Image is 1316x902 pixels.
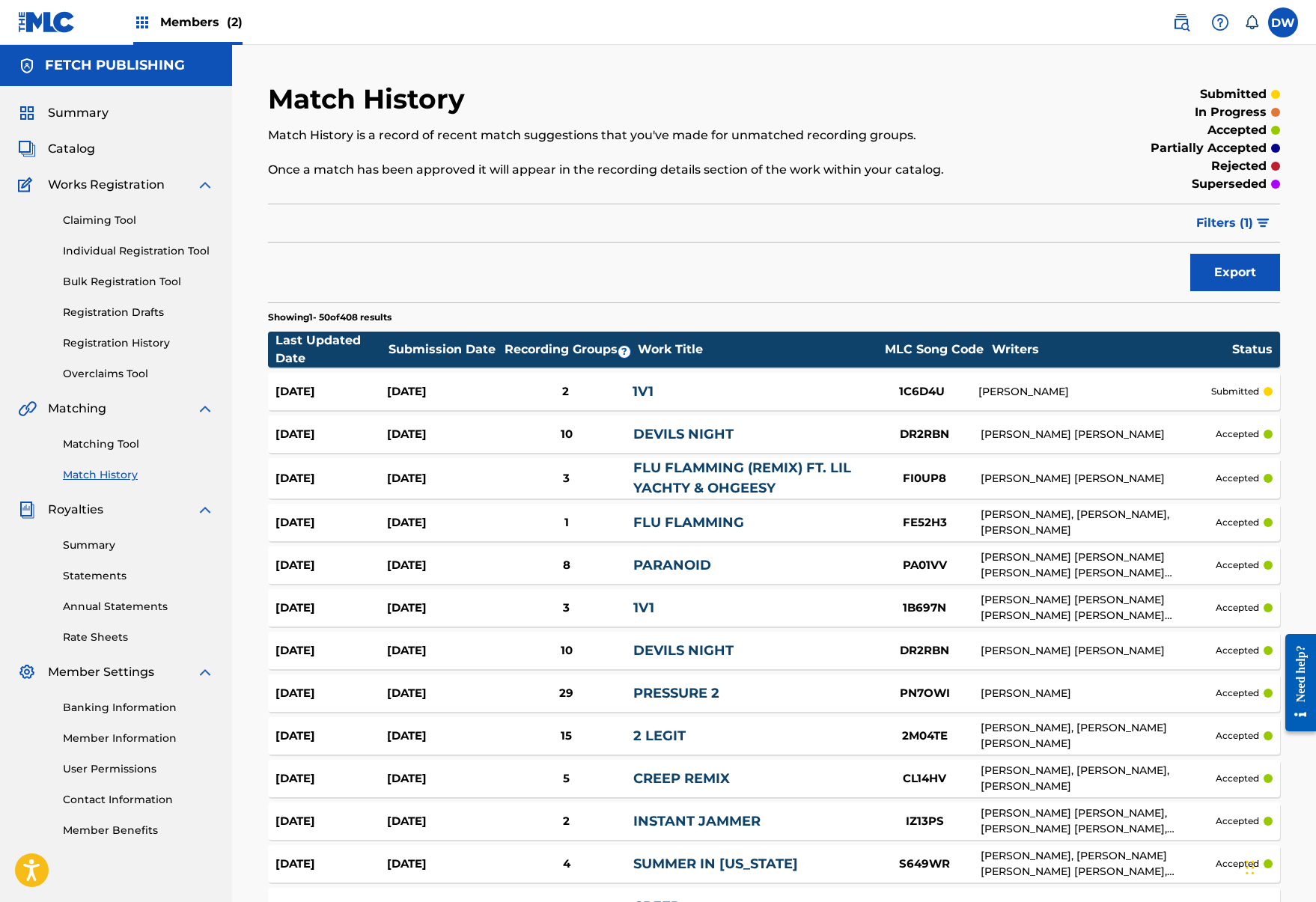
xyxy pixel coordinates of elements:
a: DEVILS NIGHT [633,426,734,442]
div: [PERSON_NAME] [978,384,1211,400]
button: Filters (1) [1187,204,1280,242]
div: [DATE] [387,856,499,873]
div: [DATE] [275,856,387,873]
a: Registration Drafts [63,305,214,320]
div: [DATE] [275,600,387,617]
img: Top Rightsholders [133,13,151,31]
span: ? [618,346,630,358]
div: [PERSON_NAME] [PERSON_NAME] [981,427,1216,442]
p: Showing 1 - 50 of 408 results [268,311,392,324]
a: Rate Sheets [63,630,214,645]
div: 2 [499,813,633,830]
img: expand [196,176,214,194]
div: 2M04TE [868,728,981,745]
p: Once a match has been approved it will appear in the recording details section of the work within... [268,161,1047,179]
p: accepted [1216,814,1259,828]
h5: FETCH PUBLISHING [45,57,185,74]
div: [PERSON_NAME] [PERSON_NAME] [PERSON_NAME] [PERSON_NAME] [PERSON_NAME] [981,592,1216,624]
span: Summary [48,104,109,122]
img: MLC Logo [18,11,76,33]
img: Summary [18,104,36,122]
p: accepted [1216,427,1259,441]
div: [DATE] [387,426,499,443]
a: Matching Tool [63,436,214,452]
span: (2) [227,15,243,29]
div: [DATE] [275,426,387,443]
a: Annual Statements [63,599,214,615]
div: [DATE] [387,383,499,400]
p: submitted [1211,385,1259,398]
div: DR2RBN [868,426,981,443]
a: Member Information [63,731,214,746]
div: Last Updated Date [275,332,388,368]
p: accepted [1216,772,1259,785]
p: in progress [1195,103,1267,121]
p: accepted [1216,729,1259,743]
a: Claiming Tool [63,213,214,228]
div: [DATE] [275,470,387,487]
span: Filters ( 1 ) [1196,214,1253,232]
a: Registration History [63,335,214,351]
a: PARANOID [633,557,711,573]
div: 15 [499,728,633,745]
div: [DATE] [387,770,499,787]
div: 3 [499,600,633,617]
a: Public Search [1166,7,1196,37]
span: Catalog [48,140,95,158]
div: Submission Date [389,341,501,359]
span: Member Settings [48,663,154,681]
div: [DATE] [387,600,499,617]
div: 2 [499,383,633,400]
iframe: Chat Widget [1241,830,1316,902]
div: IZ13PS [868,813,981,830]
div: PN7OWI [868,685,981,702]
div: [DATE] [387,813,499,830]
div: FE52H3 [868,514,981,531]
a: Bulk Registration Tool [63,274,214,290]
iframe: Resource Center [1274,619,1316,747]
div: 10 [499,642,633,659]
a: Match History [63,467,214,483]
div: Help [1205,7,1235,37]
a: FLU FLAMMING (REMIX) FT. LIL YACHTY & OHGEESY [633,460,851,496]
div: [DATE] [275,514,387,531]
button: Export [1190,254,1280,291]
a: INSTANT JAMMER [633,813,761,829]
a: SUMMER IN [US_STATE] [633,856,798,872]
div: [PERSON_NAME] [PERSON_NAME] [PERSON_NAME] [PERSON_NAME] [PERSON_NAME], [PERSON_NAME] [PERSON_NAME] [981,549,1216,581]
div: FI0UP8 [868,470,981,487]
div: [DATE] [387,728,499,745]
div: [DATE] [387,685,499,702]
p: submitted [1200,85,1267,103]
a: Individual Registration Tool [63,243,214,259]
div: 4 [499,856,633,873]
div: User Menu [1268,7,1298,37]
a: User Permissions [63,761,214,777]
div: CL14HV [868,770,981,787]
div: [DATE] [387,470,499,487]
div: [DATE] [275,383,387,400]
span: Matching [48,400,106,418]
div: [PERSON_NAME] [PERSON_NAME] [981,643,1216,659]
div: [DATE] [275,685,387,702]
a: FLU FLAMMING [633,514,744,531]
a: CatalogCatalog [18,140,95,158]
div: Drag [1246,845,1255,890]
img: expand [196,501,214,519]
div: MLC Song Code [878,341,990,359]
a: SummarySummary [18,104,109,122]
a: Summary [63,537,214,553]
img: Royalties [18,501,36,519]
a: 1V1 [633,383,654,400]
div: [PERSON_NAME] [PERSON_NAME] [981,471,1216,487]
div: Work Title [638,341,877,359]
div: [PERSON_NAME], [PERSON_NAME] [PERSON_NAME] [PERSON_NAME], [PERSON_NAME], [DEMOGRAPHIC_DATA] [PERS... [981,848,1216,880]
div: [DATE] [275,770,387,787]
p: accepted [1216,644,1259,657]
img: expand [196,400,214,418]
div: [DATE] [275,813,387,830]
div: [DATE] [275,728,387,745]
a: 1V1 [633,600,654,616]
div: 5 [499,770,633,787]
